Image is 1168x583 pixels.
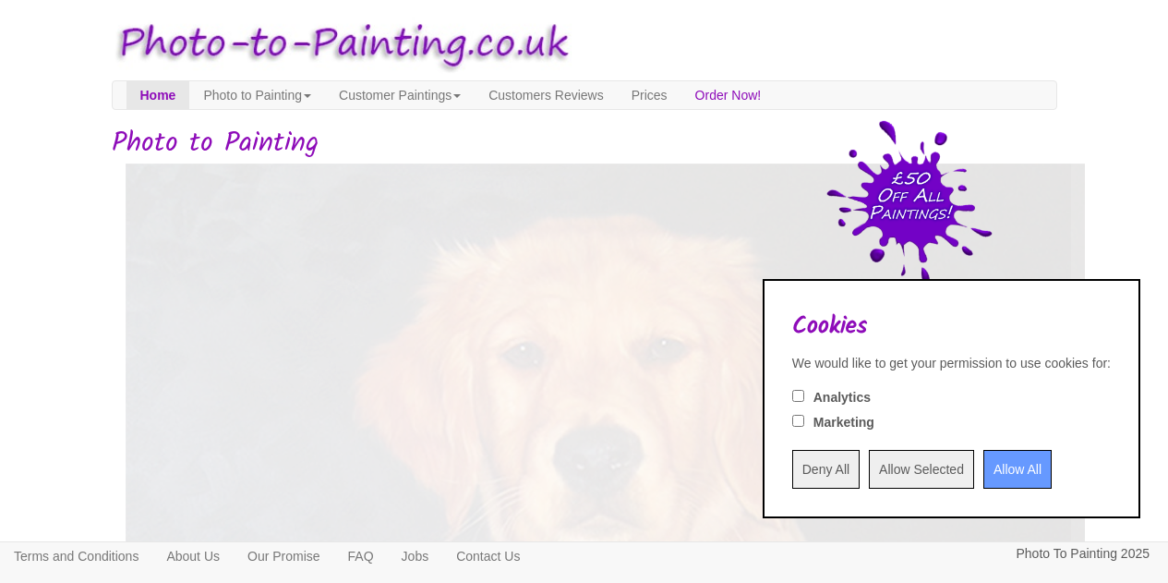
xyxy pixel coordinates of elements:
[983,450,1052,489] input: Allow All
[334,542,388,570] a: FAQ
[792,450,860,489] input: Deny All
[475,81,617,109] a: Customers Reviews
[813,413,874,431] label: Marketing
[189,81,325,109] a: Photo to Painting
[325,81,475,109] a: Customer Paintings
[152,542,234,570] a: About Us
[813,388,871,407] label: Analytics
[792,354,1111,372] div: We would like to get your permission to use cookies for:
[792,313,1111,340] h2: Cookies
[826,120,993,285] img: 50 pound price drop
[126,81,190,109] a: Home
[1016,542,1150,565] p: Photo To Painting 2025
[442,542,534,570] a: Contact Us
[388,542,443,570] a: Jobs
[681,81,776,109] a: Order Now!
[869,450,974,489] input: Allow Selected
[618,81,681,109] a: Prices
[112,128,1057,159] h1: Photo to Painting
[234,542,334,570] a: Our Promise
[102,9,575,80] img: Photo to Painting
